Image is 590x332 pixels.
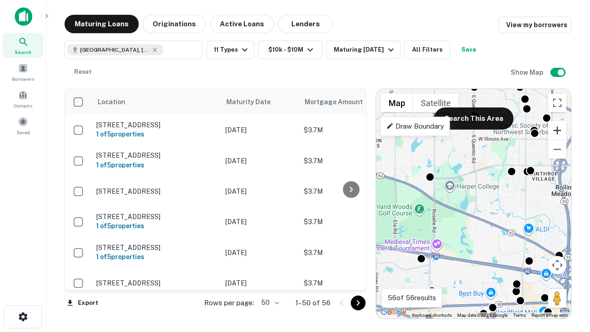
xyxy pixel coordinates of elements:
span: Maturity Date [226,96,283,107]
div: Maturing [DATE] [334,44,396,55]
p: [DATE] [225,217,295,227]
div: 50 [258,296,281,309]
button: Save your search to get updates of matches that match your search criteria. [454,41,484,59]
p: [DATE] [225,186,295,196]
button: Maturing [DATE] [326,41,401,59]
span: Mortgage Amount [305,96,375,107]
span: Contacts [14,102,32,109]
h6: 1 of 5 properties [96,221,216,231]
span: [GEOGRAPHIC_DATA], [GEOGRAPHIC_DATA] [80,46,149,54]
a: Open this area in Google Maps (opens a new window) [378,307,409,319]
button: All Filters [404,41,450,59]
button: Go to next page [351,296,366,310]
a: Terms (opens in new tab) [513,313,526,318]
img: capitalize-icon.png [15,7,32,26]
span: Search [15,48,31,56]
th: Mortgage Amount [299,89,401,115]
button: Map camera controls [548,256,566,274]
p: $3.7M [304,156,396,166]
p: [STREET_ADDRESS] [96,187,216,196]
p: [STREET_ADDRESS] [96,213,216,221]
button: Active Loans [210,15,274,33]
button: 11 Types [206,41,254,59]
button: Zoom in [548,121,566,140]
button: Export [65,296,100,310]
th: Maturity Date [221,89,299,115]
p: [DATE] [225,248,295,258]
button: Lenders [278,15,333,33]
p: Draw Boundary [386,121,444,132]
p: $3.7M [304,217,396,227]
span: Location [97,96,125,107]
button: Maturing Loans [65,15,139,33]
a: View my borrowers [499,17,572,33]
p: $3.7M [304,186,396,196]
p: [DATE] [225,278,295,288]
span: Saved [17,129,30,136]
button: Reset [68,63,98,81]
a: Report a map error [531,313,568,318]
p: $3.7M [304,278,396,288]
p: [STREET_ADDRESS] [96,243,216,252]
p: $3.7M [304,248,396,258]
p: $3.7M [304,125,396,135]
button: Show street map [381,94,413,112]
span: Borrowers [12,75,34,83]
button: Toggle fullscreen view [548,94,566,112]
div: 0 0 [376,89,571,319]
h6: Show Map [511,67,545,77]
a: Search [3,33,43,58]
p: 56 of 56 results [388,292,436,303]
a: Contacts [3,86,43,111]
button: $10k - $10M [258,41,323,59]
a: Saved [3,113,43,138]
h6: 1 of 5 properties [96,252,216,262]
p: [STREET_ADDRESS] [96,151,216,160]
p: [DATE] [225,125,295,135]
p: Rows per page: [204,297,254,308]
th: Location [92,89,221,115]
h6: 1 of 5 properties [96,160,216,170]
button: Show satellite imagery [413,94,459,112]
p: [DATE] [225,156,295,166]
iframe: Chat Widget [544,258,590,302]
a: Borrowers [3,59,43,84]
button: Zoom out [548,140,566,159]
button: Originations [142,15,206,33]
button: Keyboard shortcuts [412,312,452,319]
p: 1–50 of 56 [295,297,330,308]
p: [STREET_ADDRESS] [96,121,216,129]
img: Google [378,307,409,319]
button: Search This Area [434,107,513,130]
h6: 1 of 5 properties [96,129,216,139]
span: Map data ©2025 Google [457,313,507,318]
p: [STREET_ADDRESS] [96,279,216,287]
